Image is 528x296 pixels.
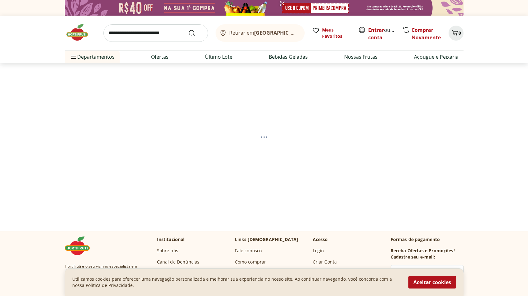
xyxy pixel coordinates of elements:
[322,27,351,39] span: Meus Favoritos
[235,259,266,265] a: Como comprar
[235,236,298,243] p: Links [DEMOGRAPHIC_DATA]
[313,248,324,254] a: Login
[313,259,337,265] a: Criar Conta
[205,53,232,61] a: Último Lote
[229,30,298,36] span: Retirar em
[391,254,435,260] h3: Cadastre seu e-mail:
[216,24,305,42] button: Retirar em[GEOGRAPHIC_DATA]/[GEOGRAPHIC_DATA]
[459,30,461,36] span: 0
[157,259,200,265] a: Canal de Denúncias
[72,276,401,289] p: Utilizamos cookies para oferecer uma navegação personalizada e melhorar sua experiencia no nosso ...
[157,248,178,254] a: Sobre nós
[70,49,115,64] span: Departamentos
[254,29,359,36] b: [GEOGRAPHIC_DATA]/[GEOGRAPHIC_DATA]
[449,26,464,41] button: Carrinho
[103,24,208,42] input: search
[411,27,441,41] a: Comprar Novamente
[70,49,77,64] button: Menu
[65,236,96,255] img: Hortifruti
[391,248,455,254] h3: Receba Ofertas e Promoções!
[313,236,328,243] p: Acesso
[368,27,402,41] a: Criar conta
[65,23,96,42] img: Hortifruti
[269,53,308,61] a: Bebidas Geladas
[408,276,456,289] button: Aceitar cookies
[235,248,262,254] a: Fale conosco
[312,27,351,39] a: Meus Favoritos
[344,53,378,61] a: Nossas Frutas
[151,53,169,61] a: Ofertas
[414,53,459,61] a: Açougue e Peixaria
[368,26,396,41] span: ou
[188,29,203,37] button: Submit Search
[157,236,185,243] p: Institucional
[391,236,464,243] p: Formas de pagamento
[368,27,384,33] a: Entrar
